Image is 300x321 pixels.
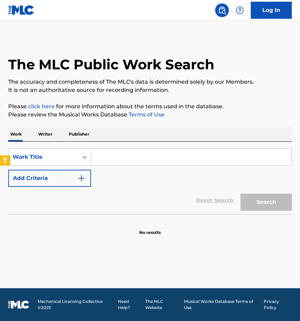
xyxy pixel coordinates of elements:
img: help [236,6,244,14]
img: 9d2ae6d4665cec9f34b9.svg [77,174,86,182]
p: Writer [36,127,54,141]
a: Terms of Use [127,111,165,118]
p: The accuracy and completeness of The MLC's data is determined solely by our Members. [8,78,292,86]
p: It is not an authoritative source for recording information. [8,86,292,94]
p: Publisher [67,127,91,141]
div: Work Title [13,153,74,161]
a: The MLC Website [145,298,180,311]
a: click here [28,103,55,110]
img: logo [8,301,29,309]
a: Need Help? [118,298,141,311]
p: Work [8,127,24,141]
h1: The MLC Public Work Search [8,56,214,73]
div: Help [233,3,247,17]
a: Privacy Policy [264,298,292,311]
button: Add Criteria [8,170,91,187]
p: Please review the Musical Works Database [8,111,292,119]
img: search [218,6,226,14]
form: Search Form [8,149,292,214]
img: MLC Logo [8,5,35,15]
a: Log In [251,2,292,19]
p: No results [139,221,161,236]
a: Musical Works Database Terms of Use [184,298,259,311]
span: Mechanical Licensing Collective © 2025 [38,298,114,311]
a: Public Search [215,3,229,17]
p: Please for more information about the terms used in the database. [8,102,292,111]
